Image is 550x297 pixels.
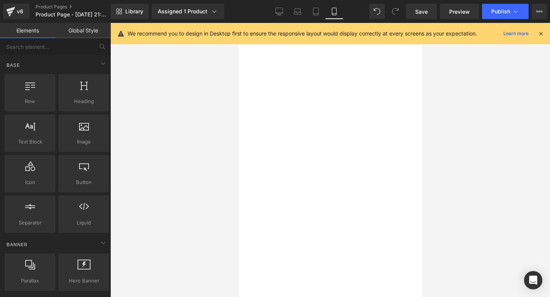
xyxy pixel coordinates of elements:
[7,219,53,227] span: Separator
[158,8,218,15] div: Assigned 1 Product
[491,8,510,15] span: Publish
[482,4,529,19] button: Publish
[325,4,343,19] a: Mobile
[15,6,25,16] div: v6
[36,11,109,18] span: Product Page - [DATE] 21:55:28
[36,4,123,10] a: Product Pages
[125,8,143,15] span: Library
[388,4,403,19] button: Redo
[61,219,107,227] span: Liquid
[369,4,385,19] button: Undo
[55,23,111,38] a: Global Style
[449,8,470,16] span: Preview
[3,4,29,19] a: v6
[61,178,107,186] span: Button
[7,97,53,105] span: Row
[440,4,479,19] a: Preview
[111,4,149,19] a: New Library
[128,29,477,38] p: We recommend you to design in Desktop first to ensure the responsive layout would display correct...
[288,4,307,19] a: Laptop
[270,4,288,19] a: Desktop
[415,8,428,16] span: Save
[524,271,542,289] div: Open Intercom Messenger
[7,277,53,285] span: Parallax
[61,97,107,105] span: Heading
[500,29,532,38] a: Learn more
[61,277,107,285] span: Hero Banner
[6,61,21,69] span: Base
[61,138,107,146] span: Image
[532,4,547,19] button: More
[6,241,28,248] span: Banner
[7,138,53,146] span: Text Block
[7,178,53,186] span: Icon
[307,4,325,19] a: Tablet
